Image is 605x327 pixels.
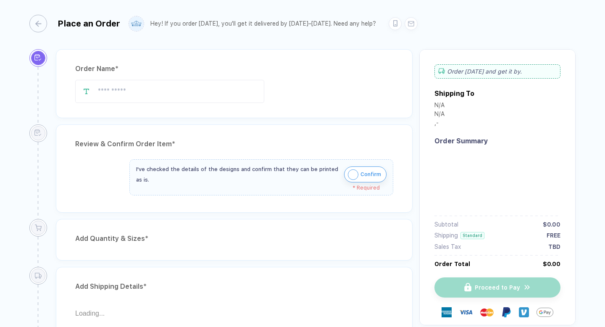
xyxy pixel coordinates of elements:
[548,243,560,250] div: TBD
[459,306,473,319] img: visa
[75,62,393,76] div: Order Name
[547,232,560,239] div: FREE
[434,232,458,239] div: Shipping
[75,280,393,293] div: Add Shipping Details
[434,221,458,228] div: Subtotal
[75,307,393,320] div: Loading...
[434,90,474,98] div: Shipping To
[348,169,358,180] img: icon
[75,232,393,245] div: Add Quantity & Sizes
[519,307,529,317] img: Venmo
[480,306,494,319] img: master-card
[434,243,461,250] div: Sales Tax
[460,232,484,239] div: Standard
[360,168,381,181] span: Confirm
[434,119,445,128] div: , -
[344,166,387,182] button: iconConfirm
[129,16,144,31] img: user profile
[501,307,511,317] img: Paypal
[434,261,470,267] div: Order Total
[434,64,560,79] div: Order [DATE] and get it by .
[136,185,380,191] div: * Required
[543,221,560,228] div: $0.00
[58,18,120,29] div: Place an Order
[434,111,445,119] div: N/A
[537,304,553,321] img: GPay
[150,20,376,27] div: Hey! If you order [DATE], you'll get it delivered by [DATE]–[DATE]. Need any help?
[434,102,445,111] div: N/A
[543,261,560,267] div: $0.00
[434,137,560,145] div: Order Summary
[75,137,393,151] div: Review & Confirm Order Item
[136,164,340,185] div: I've checked the details of the designs and confirm that they can be printed as is.
[442,307,452,317] img: express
